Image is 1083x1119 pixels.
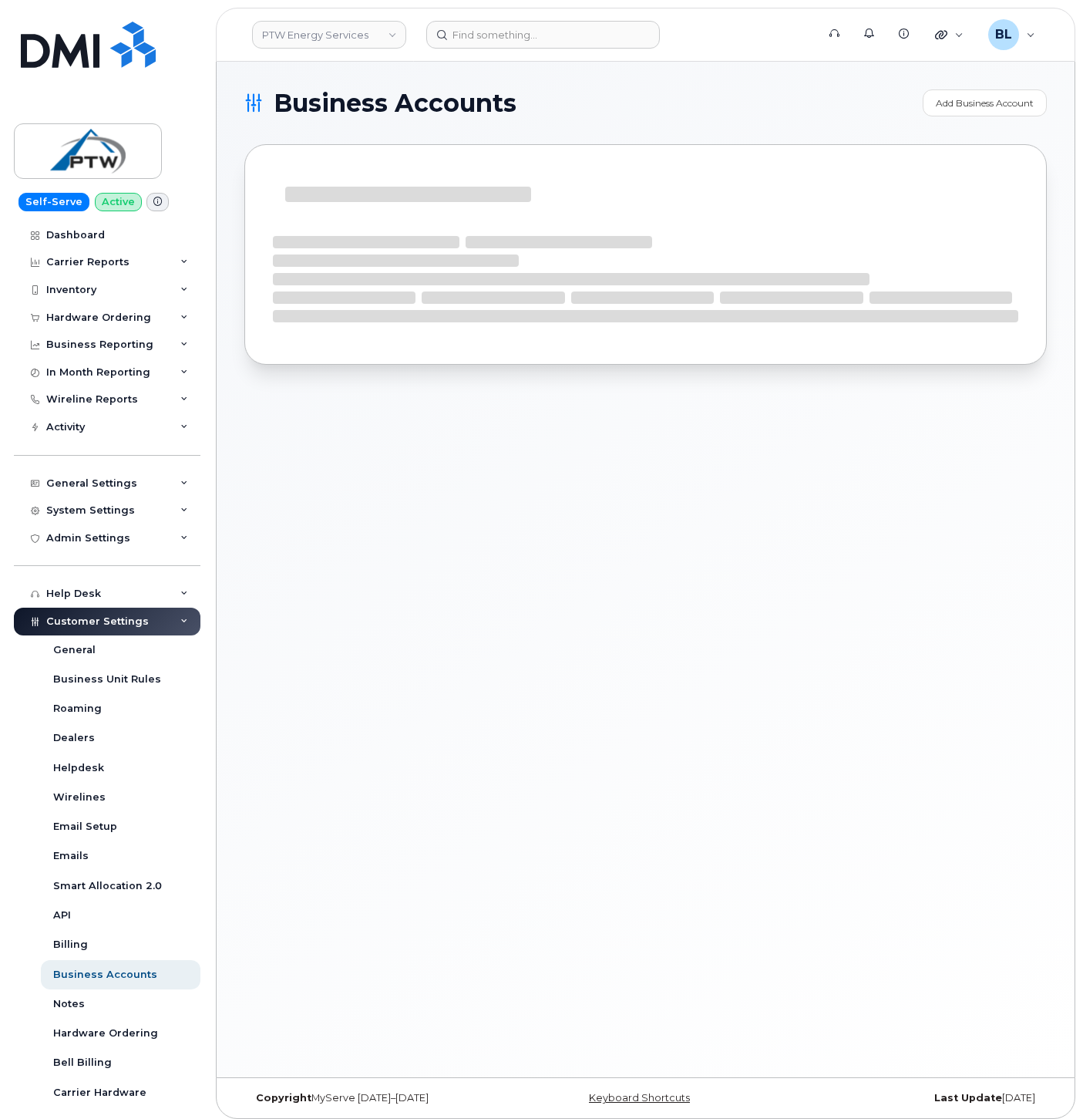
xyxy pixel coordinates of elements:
a: Keyboard Shortcuts [589,1092,690,1104]
strong: Last Update [934,1092,1002,1104]
a: Add Business Account [923,89,1047,116]
span: Business Accounts [274,92,516,115]
strong: Copyright [256,1092,311,1104]
div: MyServe [DATE]–[DATE] [244,1092,512,1104]
div: [DATE] [779,1092,1047,1104]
